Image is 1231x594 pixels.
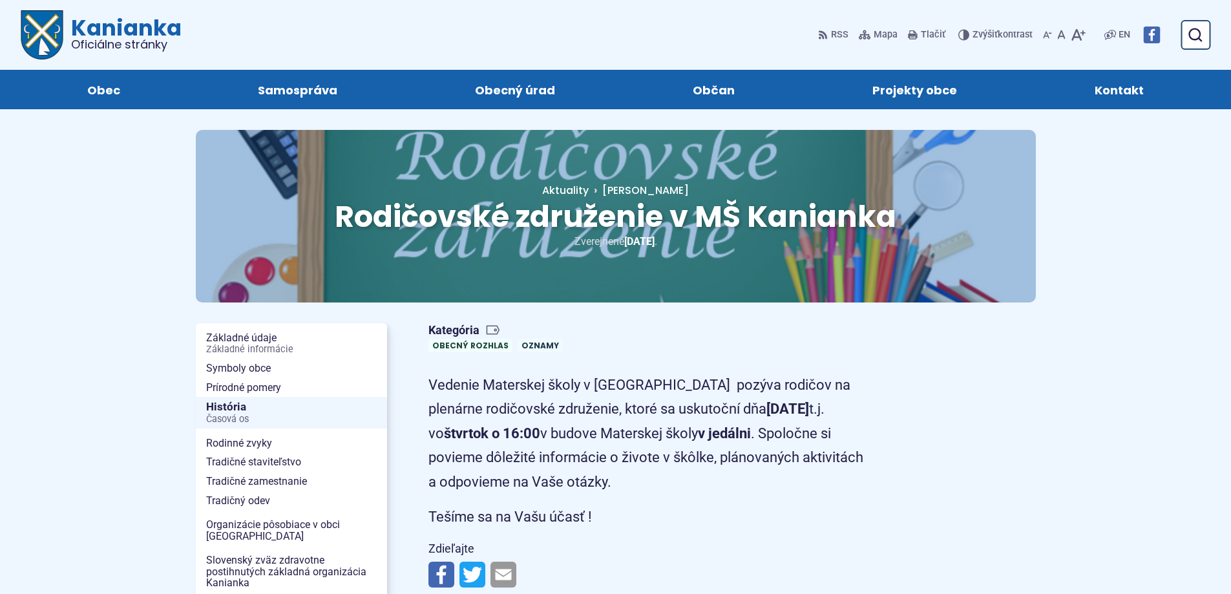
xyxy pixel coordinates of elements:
[258,70,337,109] span: Samospráva
[589,183,689,198] a: [PERSON_NAME]
[206,378,377,398] span: Prírodné pomery
[206,397,377,429] span: História
[196,472,387,491] a: Tradičné zamestnanie
[1143,27,1160,43] img: Prejsť na Facebook stránku
[196,378,387,398] a: Prírodné pomery
[1116,27,1133,43] a: EN
[206,491,377,511] span: Tradičný odev
[206,515,377,546] span: Organizácie pôsobiace v obci [GEOGRAPHIC_DATA]
[1040,21,1055,48] button: Zmenšiť veľkosť písma
[237,233,994,250] p: Zverejnené .
[958,21,1035,48] button: Zvýšiťkontrast
[624,235,655,248] span: [DATE]
[1119,27,1130,43] span: EN
[444,425,540,441] strong: štvrtok o 16:00
[196,397,387,429] a: HistóriaČasová os
[21,10,63,59] img: Prejsť na domovskú stránku
[1095,70,1144,109] span: Kontakt
[196,359,387,378] a: Symboly obce
[1039,70,1200,109] a: Kontakt
[31,70,176,109] a: Obec
[206,414,377,425] span: Časová os
[817,70,1013,109] a: Projekty obce
[856,21,900,48] a: Mapa
[428,505,887,529] p: Tešíme sa na Vašu účasť !
[196,551,387,593] a: Slovenský zväz zdravotne postihnutých základná organizácia Kanianka
[206,472,377,491] span: Tradičné zamestnanie
[196,515,387,546] a: Organizácie pôsobiace v obci [GEOGRAPHIC_DATA]
[202,70,393,109] a: Samospráva
[637,70,791,109] a: Občan
[1068,21,1088,48] button: Zväčšiť veľkosť písma
[973,29,998,40] span: Zvýšiť
[905,21,948,48] button: Tlačiť
[542,183,589,198] a: Aktuality
[490,562,516,588] img: Zdieľať e-mailom
[698,425,751,441] strong: v jedálni
[63,17,182,50] span: Kanianka
[475,70,555,109] span: Obecný úrad
[206,359,377,378] span: Symboly obce
[206,434,377,453] span: Rodinné zvyky
[206,345,377,355] span: Základné informácie
[419,70,611,109] a: Obecný úrad
[206,551,377,593] span: Slovenský zväz zdravotne postihnutých základná organizácia Kanianka
[872,70,957,109] span: Projekty obce
[21,10,182,59] a: Logo Kanianka, prejsť na domovskú stránku.
[766,401,809,417] strong: [DATE]
[196,491,387,511] a: Tradičný odev
[831,27,848,43] span: RSS
[428,373,887,494] p: Vedenie Materskej školy v [GEOGRAPHIC_DATA] pozýva rodičov na plenárne rodičovské združenie, ktor...
[428,339,512,352] a: Obecný rozhlas
[206,328,377,359] span: Základné údaje
[71,39,182,50] span: Oficiálne stránky
[206,452,377,472] span: Tradičné staviteľstvo
[459,562,485,588] img: Zdieľať na Twitteri
[428,323,568,338] span: Kategória
[693,70,735,109] span: Občan
[87,70,120,109] span: Obec
[335,196,896,237] span: Rodičovské združenie v MŠ Kanianka
[196,328,387,359] a: Základné údajeZákladné informácie
[428,539,887,559] p: Zdieľajte
[818,21,851,48] a: RSS
[973,30,1033,41] span: kontrast
[602,183,689,198] span: [PERSON_NAME]
[921,30,945,41] span: Tlačiť
[874,27,898,43] span: Mapa
[196,434,387,453] a: Rodinné zvyky
[1055,21,1068,48] button: Nastaviť pôvodnú veľkosť písma
[196,452,387,472] a: Tradičné staviteľstvo
[428,562,454,588] img: Zdieľať na Facebooku
[518,339,563,352] a: Oznamy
